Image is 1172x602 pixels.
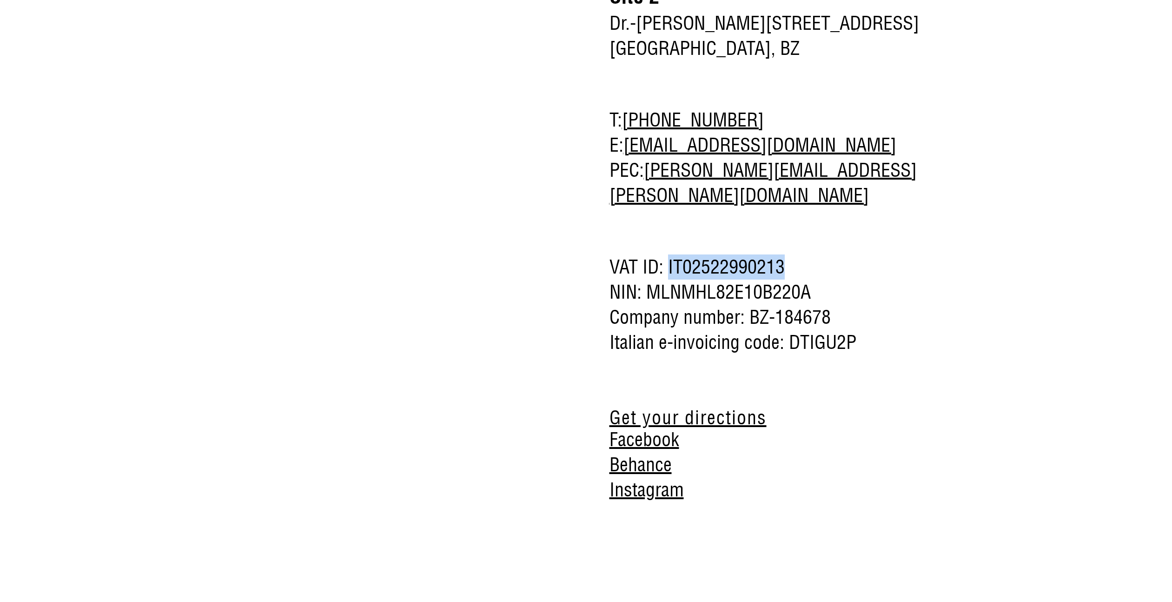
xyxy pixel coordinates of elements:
[622,108,764,132] a: [PHONE_NUMBER]
[609,280,935,305] span: NIN: MLNMHL82E10B220A
[609,133,935,158] span: E:
[609,408,767,427] a: Get your directions
[609,36,935,61] span: [GEOGRAPHIC_DATA], BZ
[609,158,917,207] a: [PERSON_NAME][EMAIL_ADDRESS][PERSON_NAME][DOMAIN_NAME]
[609,254,935,280] span: VAT ID: IT02522990213
[609,428,679,451] a: Facebook
[623,133,896,157] a: [EMAIL_ADDRESS][DOMAIN_NAME]
[609,330,935,355] span: Italian e-invoicing code: DTIGU2P
[609,11,935,36] span: Dr.-[PERSON_NAME][STREET_ADDRESS]
[609,158,935,208] span: PEC:
[609,305,935,330] span: Company number: BZ-184678
[609,478,684,502] a: Instagram
[609,107,935,133] span: T:
[609,453,672,476] a: Behance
